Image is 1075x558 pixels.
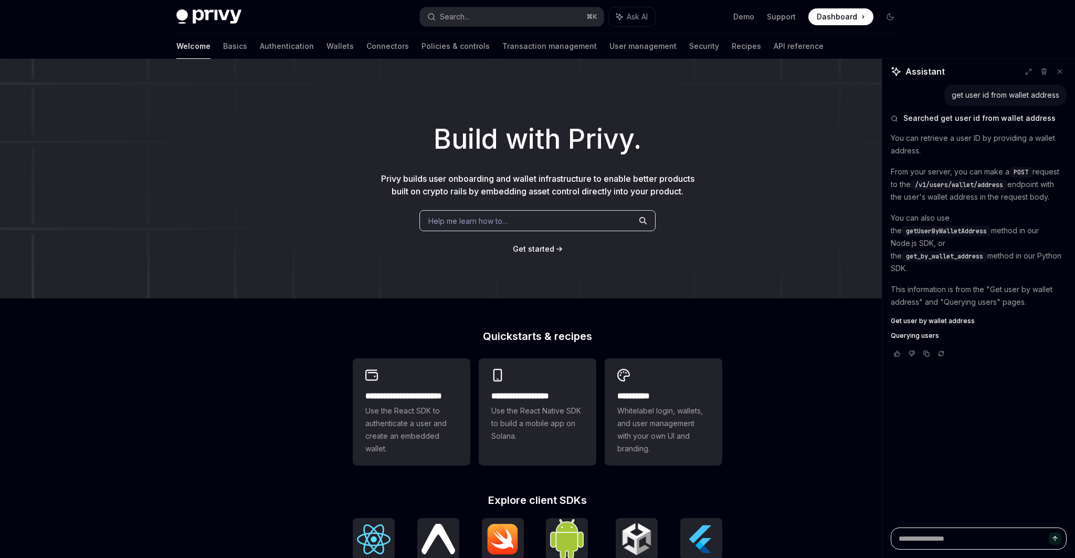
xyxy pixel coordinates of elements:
[479,358,596,466] a: **** **** **** ***Use the React Native SDK to build a mobile app on Solana.
[326,34,354,59] a: Wallets
[891,166,1067,203] p: From your server, you can make a request to the endpoint with the user's wallet address in the re...
[421,524,455,554] img: React Native
[1049,532,1061,545] button: Send message
[513,244,554,254] a: Get started
[620,522,654,556] img: Unity
[891,332,1067,340] a: Querying users
[906,252,983,261] span: get_by_wallet_address
[353,331,722,342] h2: Quickstarts & recipes
[906,227,987,235] span: getUserByWalletAddress
[732,34,761,59] a: Recipes
[891,332,939,340] span: Querying users
[684,522,718,556] img: Flutter
[223,34,247,59] a: Basics
[767,12,796,22] a: Support
[891,132,1067,157] p: You can retrieve a user ID by providing a wallet address.
[891,113,1067,123] button: Searched get user id from wallet address
[903,113,1056,123] span: Searched get user id from wallet address
[609,34,677,59] a: User management
[891,317,1067,325] a: Get user by wallet address
[952,90,1059,100] div: get user id from wallet address
[891,283,1067,308] p: This information is from the "Get user by wallet address" and "Querying users" pages.
[605,358,722,466] a: **** *****Whitelabel login, wallets, and user management with your own UI and branding.
[891,317,975,325] span: Get user by wallet address
[774,34,824,59] a: API reference
[808,8,873,25] a: Dashboard
[365,405,458,455] span: Use the React SDK to authenticate a user and create an embedded wallet.
[627,12,648,22] span: Ask AI
[420,7,604,26] button: Search...⌘K
[882,8,899,25] button: Toggle dark mode
[353,495,722,505] h2: Explore client SDKs
[491,405,584,442] span: Use the React Native SDK to build a mobile app on Solana.
[905,65,945,78] span: Assistant
[176,9,241,24] img: dark logo
[733,12,754,22] a: Demo
[586,13,597,21] span: ⌘ K
[817,12,857,22] span: Dashboard
[891,212,1067,275] p: You can also use the method in our Node.js SDK, or the method in our Python SDK.
[357,524,391,554] img: React
[381,173,694,197] span: Privy builds user onboarding and wallet infrastructure to enable better products built on crypto ...
[689,34,719,59] a: Security
[366,34,409,59] a: Connectors
[609,7,655,26] button: Ask AI
[421,34,490,59] a: Policies & controls
[617,405,710,455] span: Whitelabel login, wallets, and user management with your own UI and branding.
[502,34,597,59] a: Transaction management
[486,523,520,555] img: iOS (Swift)
[915,181,1003,189] span: /v1/users/wallet/address
[428,215,508,226] span: Help me learn how to…
[260,34,314,59] a: Authentication
[513,244,554,253] span: Get started
[440,11,469,23] div: Search...
[176,34,210,59] a: Welcome
[17,119,1058,160] h1: Build with Privy.
[1014,168,1028,177] span: POST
